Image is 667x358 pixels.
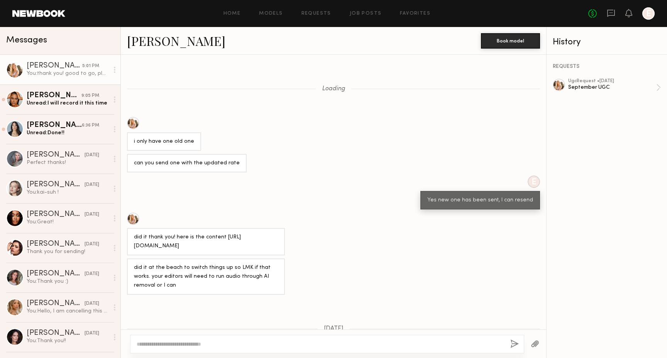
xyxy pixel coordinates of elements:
a: Requests [301,11,331,16]
a: [PERSON_NAME] [127,32,225,49]
a: Models [259,11,283,16]
span: Loading [322,86,345,92]
div: [DATE] [85,300,99,307]
div: Thank you for sending! [27,248,109,255]
div: [PERSON_NAME] [27,92,81,100]
a: ugcRequest •[DATE]September UGC [568,79,661,96]
div: can you send one with the updated rate [134,159,240,168]
div: [PERSON_NAME] [27,211,85,218]
div: [PERSON_NAME] [27,270,85,278]
span: [DATE] [324,326,344,332]
div: did it at the beach to switch things up so LMK if that works. your editors will need to run audio... [134,263,278,290]
a: Favorites [400,11,430,16]
div: i only have one old one [134,137,194,146]
a: E [642,7,655,20]
span: Messages [6,36,47,45]
div: You: thank you! good to go, please mark on your side so I can approve :) [27,70,109,77]
div: Unread: Done!! [27,129,109,137]
div: ugc Request • [DATE] [568,79,656,84]
div: Perfect thanks! [27,159,109,166]
div: [PERSON_NAME] [27,329,85,337]
div: [DATE] [85,270,99,278]
div: You: kai-suh ! [27,189,109,196]
div: 9:05 PM [81,92,99,100]
div: Yes new one has been sent, I can resend [427,196,533,205]
a: Home [223,11,241,16]
a: Job Posts [350,11,382,16]
div: Unread: I will record it this time [27,100,109,107]
div: 5:01 PM [82,62,99,70]
div: [DATE] [85,211,99,218]
div: [PERSON_NAME] [27,122,82,129]
div: [DATE] [85,152,99,159]
div: You: Great! [27,218,109,226]
div: You: Thank you :) [27,278,109,285]
div: [PERSON_NAME] [27,62,82,70]
div: [DATE] [85,181,99,189]
div: [PERSON_NAME] [27,151,85,159]
button: Book model [481,33,540,49]
div: [PERSON_NAME] [27,300,85,307]
div: September UGC [568,84,656,91]
div: [PERSON_NAME] [27,181,85,189]
div: You: Hello, I am cancelling this booking due to no response. [27,307,109,315]
div: [PERSON_NAME] [27,240,85,248]
div: [DATE] [85,330,99,337]
div: REQUESTS [553,64,661,69]
a: Book model [481,37,540,44]
div: 6:36 PM [82,122,99,129]
div: History [553,38,661,47]
div: You: Thank you!! [27,337,109,344]
div: did it thank you! here is the content [URL][DOMAIN_NAME] [134,233,278,251]
div: [DATE] [85,241,99,248]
